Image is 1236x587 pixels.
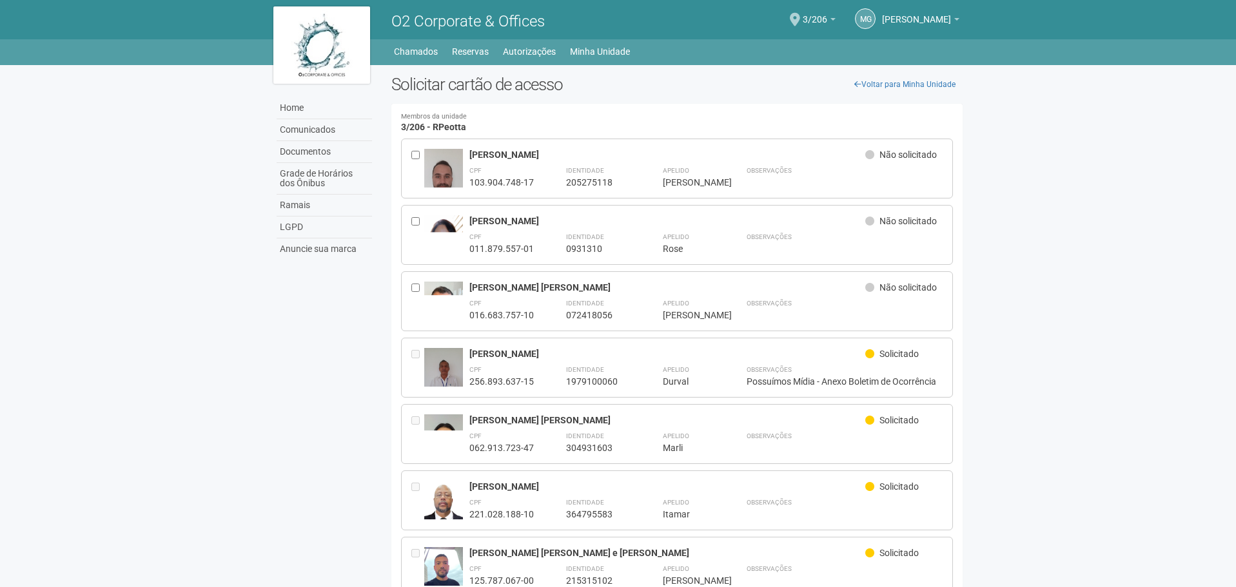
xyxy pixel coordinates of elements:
[469,215,866,227] div: [PERSON_NAME]
[411,547,424,586] div: Entre em contato com a Aministração para solicitar o cancelamento ou 2a via
[394,43,438,61] a: Chamados
[424,149,463,218] img: user.jpg
[803,16,836,26] a: 3/206
[424,481,463,551] img: user.jpg
[566,376,631,387] div: 1979100060
[503,43,556,61] a: Autorizações
[663,167,689,174] strong: Apelido
[663,508,714,520] div: Itamar
[424,348,463,399] img: user.jpg
[469,499,482,506] strong: CPF
[401,113,954,132] h4: 3/206 - RPeotta
[882,2,951,24] span: Monica Guedes
[452,43,489,61] a: Reservas
[277,217,372,238] a: LGPD
[663,499,689,506] strong: Apelido
[469,282,866,293] div: [PERSON_NAME] [PERSON_NAME]
[663,309,714,321] div: [PERSON_NAME]
[469,481,866,492] div: [PERSON_NAME]
[277,97,372,119] a: Home
[847,75,963,94] a: Voltar para Minha Unidade
[747,432,792,439] strong: Observações
[747,300,792,307] strong: Observações
[879,548,919,558] span: Solicitado
[566,508,631,520] div: 364795583
[566,243,631,255] div: 0931310
[663,442,714,454] div: Marli
[469,300,482,307] strong: CPF
[566,309,631,321] div: 072418056
[424,215,463,265] img: user.jpg
[747,376,943,387] div: Possuímos Mídia - Anexo Boletim de Ocorrência
[747,233,792,240] strong: Observações
[663,243,714,255] div: Rose
[879,149,937,160] span: Não solicitado
[469,376,534,387] div: 256.893.637-15
[469,177,534,188] div: 103.904.748-17
[663,432,689,439] strong: Apelido
[469,565,482,572] strong: CPF
[469,414,866,426] div: [PERSON_NAME] [PERSON_NAME]
[566,167,604,174] strong: Identidade
[663,233,689,240] strong: Apelido
[747,167,792,174] strong: Observações
[566,565,604,572] strong: Identidade
[747,499,792,506] strong: Observações
[469,233,482,240] strong: CPF
[391,75,963,94] h2: Solicitar cartão de acesso
[391,12,545,30] span: O2 Corporate & Offices
[879,415,919,425] span: Solicitado
[469,167,482,174] strong: CPF
[882,16,959,26] a: [PERSON_NAME]
[566,366,604,373] strong: Identidade
[277,119,372,141] a: Comunicados
[424,282,463,333] img: user.jpg
[566,177,631,188] div: 205275118
[469,348,866,360] div: [PERSON_NAME]
[469,575,534,586] div: 125.787.067-00
[411,414,424,454] div: Entre em contato com a Aministração para solicitar o cancelamento ou 2a via
[469,309,534,321] div: 016.683.757-10
[663,376,714,387] div: Durval
[469,149,866,160] div: [PERSON_NAME]
[663,300,689,307] strong: Apelido
[663,575,714,586] div: [PERSON_NAME]
[469,442,534,454] div: 062.913.723-47
[566,499,604,506] strong: Identidade
[663,366,689,373] strong: Apelido
[566,300,604,307] strong: Identidade
[747,366,792,373] strong: Observações
[566,432,604,439] strong: Identidade
[277,141,372,163] a: Documentos
[469,243,534,255] div: 011.879.557-01
[855,8,876,29] a: MG
[273,6,370,84] img: logo.jpg
[879,282,937,293] span: Não solicitado
[469,366,482,373] strong: CPF
[566,233,604,240] strong: Identidade
[401,113,954,120] small: Membros da unidade
[277,163,372,195] a: Grade de Horários dos Ônibus
[277,238,372,260] a: Anuncie sua marca
[879,216,937,226] span: Não solicitado
[570,43,630,61] a: Minha Unidade
[469,508,534,520] div: 221.028.188-10
[663,177,714,188] div: [PERSON_NAME]
[277,195,372,217] a: Ramais
[469,432,482,439] strong: CPF
[566,575,631,586] div: 215315102
[411,481,424,520] div: Entre em contato com a Aministração para solicitar o cancelamento ou 2a via
[879,481,919,492] span: Solicitado
[663,565,689,572] strong: Apelido
[803,2,827,24] span: 3/206
[424,414,463,483] img: user.jpg
[879,349,919,359] span: Solicitado
[566,442,631,454] div: 304931603
[747,565,792,572] strong: Observações
[411,348,424,387] div: Entre em contato com a Aministração para solicitar o cancelamento ou 2a via
[469,547,866,559] div: [PERSON_NAME] [PERSON_NAME] e [PERSON_NAME]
